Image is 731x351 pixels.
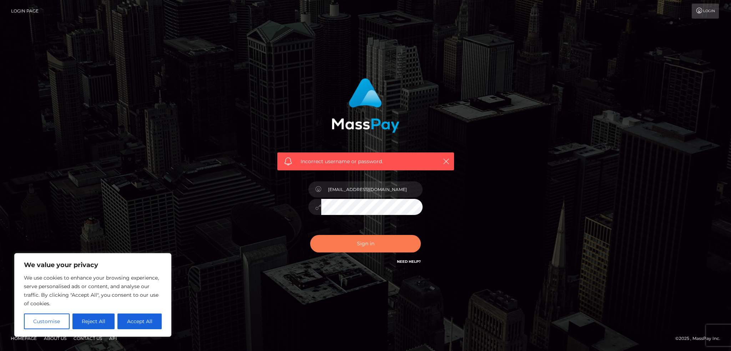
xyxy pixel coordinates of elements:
[11,4,39,19] a: Login Page
[397,259,421,264] a: Need Help?
[14,253,171,337] div: We value your privacy
[72,314,115,329] button: Reject All
[117,314,162,329] button: Accept All
[106,333,120,344] a: API
[24,314,70,329] button: Customise
[24,274,162,308] p: We use cookies to enhance your browsing experience, serve personalised ads or content, and analys...
[692,4,719,19] a: Login
[301,158,431,165] span: Incorrect username or password.
[8,333,40,344] a: Homepage
[41,333,69,344] a: About Us
[71,333,105,344] a: Contact Us
[24,261,162,269] p: We value your privacy
[332,78,399,133] img: MassPay Login
[310,235,421,252] button: Sign in
[321,181,423,197] input: Username...
[675,335,726,342] div: © 2025 , MassPay Inc.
